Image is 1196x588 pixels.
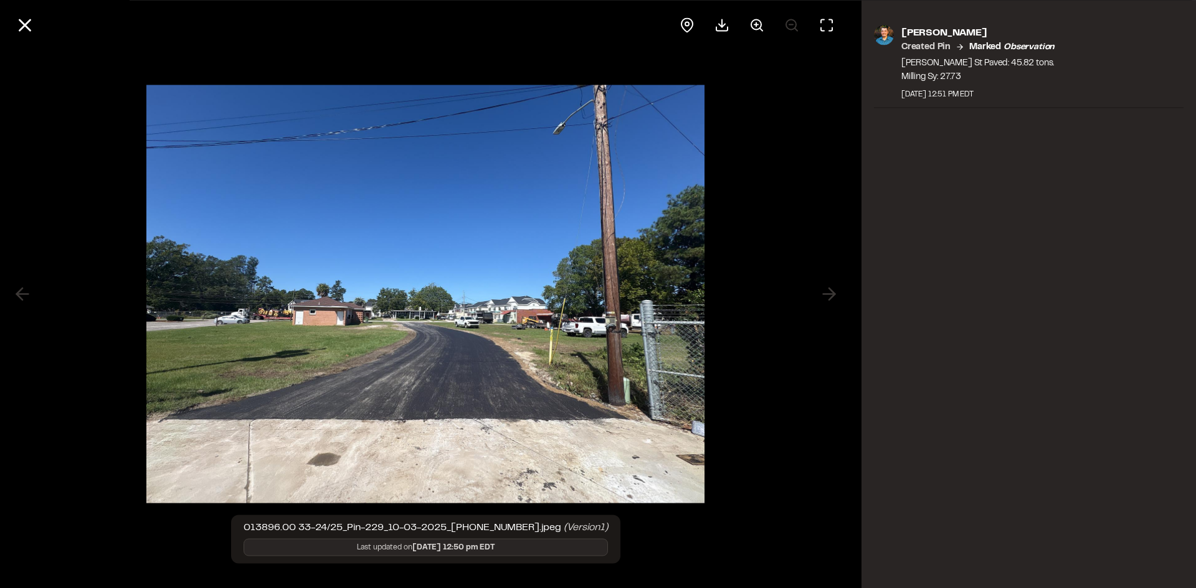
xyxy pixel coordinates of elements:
p: [PERSON_NAME] St Paved: 45.82 tons. Milling Sy: 27.73 [901,56,1055,83]
div: [DATE] 12:51 PM EDT [901,88,1055,100]
div: View pin on map [672,10,702,40]
button: Toggle Fullscreen [812,10,842,40]
p: Created Pin [901,40,951,54]
img: photo [874,25,894,45]
p: Marked [969,40,1055,54]
img: file [146,73,705,516]
em: observation [1004,43,1055,50]
button: Zoom in [742,10,772,40]
p: [PERSON_NAME] [901,25,1055,40]
button: Close modal [10,10,40,40]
